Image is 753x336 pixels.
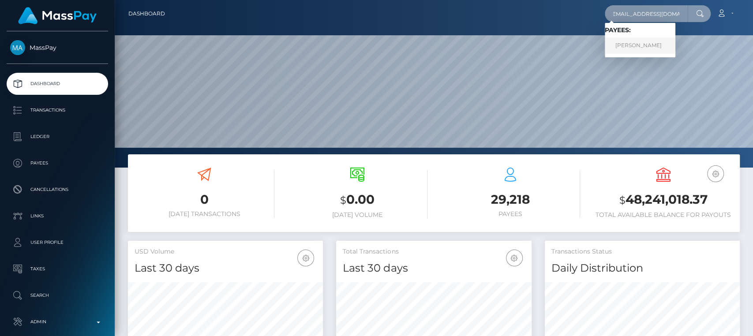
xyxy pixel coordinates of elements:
[135,261,316,276] h4: Last 30 days
[7,311,108,333] a: Admin
[10,315,105,329] p: Admin
[343,247,524,256] h5: Total Transactions
[10,236,105,249] p: User Profile
[7,205,108,227] a: Links
[10,209,105,223] p: Links
[7,126,108,148] a: Ledger
[7,44,108,52] span: MassPay
[288,211,427,219] h6: [DATE] Volume
[551,247,733,256] h5: Transactions Status
[10,289,105,302] p: Search
[128,4,165,23] a: Dashboard
[7,231,108,254] a: User Profile
[593,191,733,209] h3: 48,241,018.37
[605,26,675,34] h6: Payees:
[10,40,25,55] img: MassPay
[7,179,108,201] a: Cancellations
[551,261,733,276] h4: Daily Distribution
[10,262,105,276] p: Taxes
[343,261,524,276] h4: Last 30 days
[10,157,105,170] p: Payees
[7,258,108,280] a: Taxes
[10,104,105,117] p: Transactions
[135,247,316,256] h5: USD Volume
[10,183,105,196] p: Cancellations
[593,211,733,219] h6: Total Available Balance for Payouts
[605,5,688,22] input: Search...
[18,7,97,24] img: MassPay Logo
[288,191,427,209] h3: 0.00
[7,73,108,95] a: Dashboard
[7,284,108,306] a: Search
[7,152,108,174] a: Payees
[441,210,581,218] h6: Payees
[340,194,346,206] small: $
[7,99,108,121] a: Transactions
[605,37,675,54] a: [PERSON_NAME]
[10,77,105,90] p: Dashboard
[135,191,274,208] h3: 0
[441,191,581,208] h3: 29,218
[10,130,105,143] p: Ledger
[619,194,626,206] small: $
[135,210,274,218] h6: [DATE] Transactions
